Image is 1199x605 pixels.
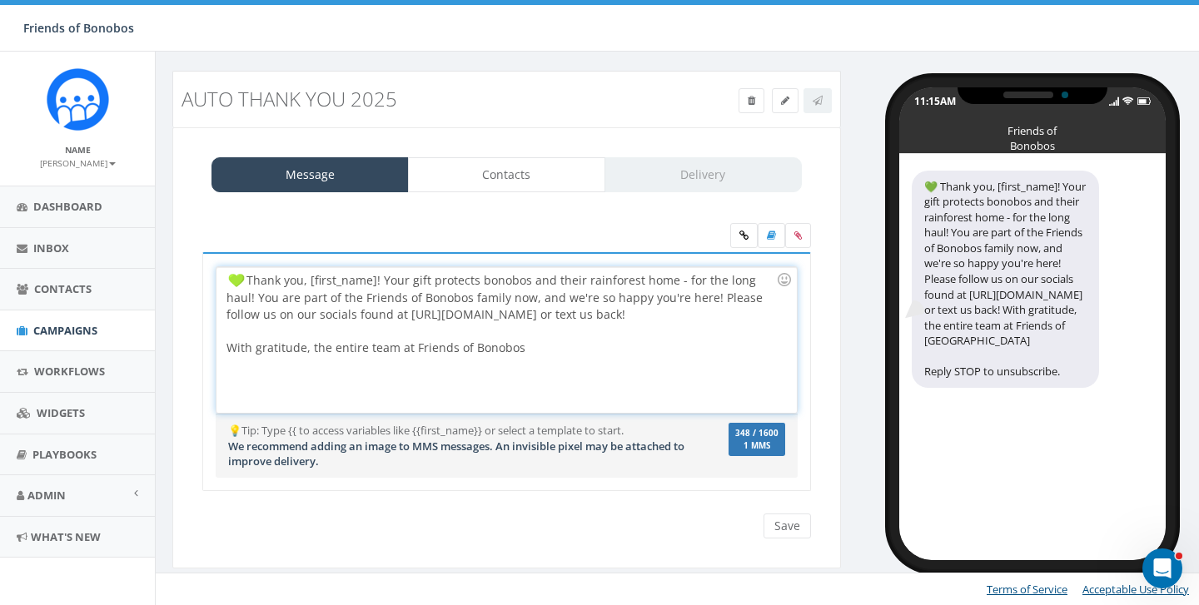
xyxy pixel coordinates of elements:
div: 💚 Thank you, [first_name]! Your gift protects bonobos and their rainforest home - for the long ha... [912,171,1099,388]
span: 348 / 1600 [735,428,779,439]
a: Message [211,157,409,192]
span: Inbox [33,241,69,255]
div: Thank you, [first_name]! Your gift protects bonobos and their rainforest home - for the long haul... [216,267,796,413]
img: 💚 [228,272,245,289]
span: Admin [27,488,66,503]
span: Delete Campaign [748,93,755,107]
label: Insert Template Text [758,223,785,248]
div: Friends of Bonobos [991,123,1074,131]
span: We recommend adding an image to MMS messages. An invisible pixel may be attached to improve deliv... [228,439,684,469]
a: [PERSON_NAME] [40,155,116,170]
a: Terms of Service [987,582,1067,597]
span: Edit Campaign [781,93,789,107]
span: Campaigns [33,323,97,338]
span: Dashboard [33,199,102,214]
small: Name [65,144,91,156]
span: Playbooks [32,447,97,462]
span: 1 MMS [735,442,779,450]
small: [PERSON_NAME] [40,157,116,169]
a: Acceptable Use Policy [1082,582,1189,597]
span: What's New [31,529,101,544]
span: Widgets [37,405,85,420]
div: 💡Tip: Type {{ to access variables like {{first_name}} or select a template to start. [216,423,700,469]
h3: Auto Thank You 2025 [182,88,663,110]
input: Save [764,513,811,538]
span: Workflows [34,364,105,379]
div: 11:15AM [914,94,956,108]
span: Attach your media [785,223,811,248]
img: Rally_Corp_Icon.png [47,68,109,131]
span: Contacts [34,281,92,296]
iframe: Intercom live chat [1142,548,1182,588]
span: Friends of Bonobos [23,20,134,36]
a: Contacts [408,157,605,192]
